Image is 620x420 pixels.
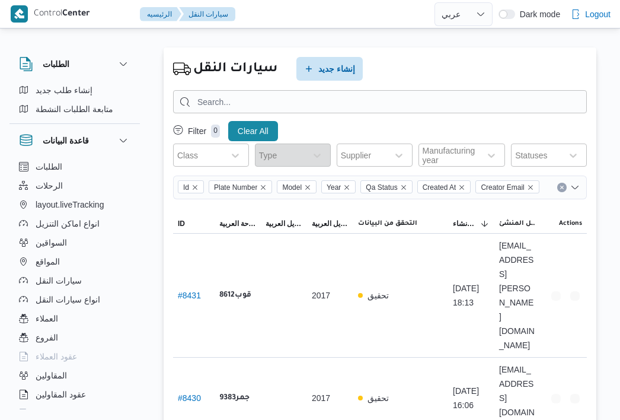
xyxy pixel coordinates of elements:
[566,2,615,26] button: Logout
[296,57,363,81] button: إنشاء جديد
[360,180,412,193] span: Qa Status
[453,384,490,412] span: [DATE] 16:06
[453,219,478,228] span: تاريخ الأنشاء; Sorted in descending order
[228,121,278,141] button: Clear All
[14,195,135,214] button: layout.liveTracking
[499,238,536,352] span: [EMAIL_ADDRESS][PERSON_NAME][DOMAIN_NAME]
[19,133,130,148] button: قاعدة البيانات
[43,57,69,71] h3: الطلبات
[36,102,113,116] span: متابعة الطلبات النشطة
[400,184,407,191] button: Remove Qa Status from selection in this group
[214,181,257,194] span: Plate Number
[559,219,582,228] span: Actions
[14,347,135,366] button: عقود العملاء
[178,291,201,300] button: #8431
[177,151,198,160] div: Class
[527,184,534,191] button: Remove Creator Email from selection in this group
[585,7,611,21] span: Logout
[423,181,456,194] span: Created At
[14,385,135,404] button: عقود المقاولين
[36,292,100,307] span: انواع سيارات النقل
[318,62,355,76] span: إنشاء جديد
[179,7,235,21] button: سيارات النقل
[36,349,77,364] span: عقود العملاء
[211,125,220,138] p: 0
[557,183,567,192] button: Clear input
[327,181,341,194] span: Year
[62,9,90,19] b: Center
[423,146,475,165] div: Manufacturing year
[36,254,60,269] span: المواقع
[173,214,215,233] button: ID
[36,236,67,250] span: السواقين
[499,219,536,228] span: ايميل المنشئ
[36,368,67,383] span: المقاولين
[14,233,135,252] button: السواقين
[261,214,307,233] button: موديل العربية
[453,281,490,310] span: [DATE] 18:13
[140,7,181,21] button: الرئيسيه
[343,184,350,191] button: Remove Year from selection in this group
[19,57,130,71] button: الطلبات
[14,309,135,328] button: العملاء
[36,330,58,345] span: الفروع
[14,100,135,119] button: متابعة الطلبات النشطة
[36,198,104,212] span: layout.liveTracking
[266,219,302,228] span: موديل العربية
[36,387,86,402] span: عقود المقاولين
[193,59,277,79] h2: سيارات النقل
[321,180,356,193] span: Year
[367,391,389,405] p: تحقيق
[14,81,135,100] button: إنشاء طلب جديد
[178,219,185,228] span: ID
[219,219,256,228] span: رقم لوحة العربية
[475,180,539,193] span: Creator Email
[14,271,135,290] button: سيارات النقل
[341,151,371,160] div: Supplier
[43,133,89,148] h3: قاعدة البيانات
[14,214,135,233] button: انواع اماكن التنزيل
[209,180,272,193] span: Plate Number
[9,157,140,414] div: قاعدة البيانات
[570,183,580,192] button: Open list of options
[358,219,417,228] span: التحقق من البيانات
[14,366,135,385] button: المقاولين
[417,180,471,193] span: Created At
[458,184,465,191] button: Remove Created At from selection in this group
[219,391,250,405] b: جمر9383
[366,181,397,194] span: Qa Status
[312,391,330,405] span: 2017
[277,180,317,193] span: Model
[219,288,251,303] b: قوب8612
[312,219,349,228] span: سنة موديل العربية
[14,176,135,195] button: الرحلات
[36,217,100,231] span: انواع اماكن التنزيل
[36,311,58,326] span: العملاء
[480,219,490,228] svg: Sorted in descending order
[448,214,494,233] button: تاريخ الأنشاءSorted in descending order
[36,83,92,97] span: إنشاء طلب جديد
[36,273,82,288] span: سيارات النقل
[191,184,199,191] button: Remove Id from selection in this group
[260,184,267,191] button: Remove Plate Number from selection in this group
[307,214,353,233] button: سنة موديل العربية
[178,180,204,193] span: Id
[178,393,201,403] button: #8430
[367,288,389,303] p: تحقيق
[515,9,560,19] span: Dark mode
[173,90,587,113] input: Search...
[14,290,135,309] button: انواع سيارات النقل
[282,181,302,194] span: Model
[14,157,135,176] button: الطلبات
[312,288,330,303] span: 2017
[14,252,135,271] button: المواقع
[188,126,206,136] p: Filter
[304,184,311,191] button: Remove Model from selection in this group
[14,328,135,347] button: الفروع
[11,5,28,23] img: X8yXhbKr1z7QwAAAABJRU5ErkJggg==
[183,181,189,194] span: Id
[215,214,261,233] button: رقم لوحة العربية
[9,81,140,123] div: الطلبات
[515,151,547,160] div: Statuses
[481,181,524,194] span: Creator Email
